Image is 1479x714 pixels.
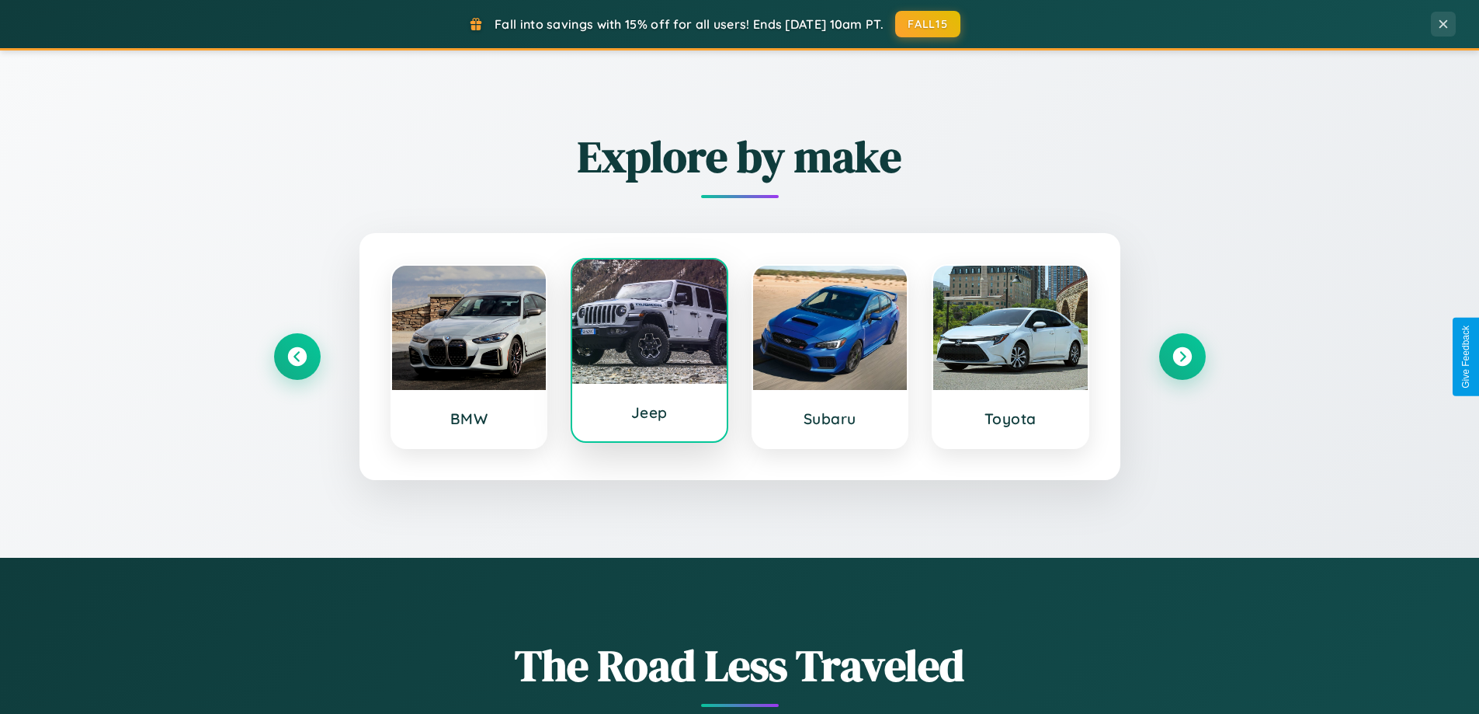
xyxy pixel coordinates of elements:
h3: BMW [408,409,531,428]
h3: Jeep [588,403,711,422]
h3: Toyota [949,409,1072,428]
button: FALL15 [895,11,960,37]
div: Give Feedback [1460,326,1471,388]
h3: Subaru [769,409,892,428]
h1: The Road Less Traveled [274,636,1206,695]
h2: Explore by make [274,127,1206,186]
span: Fall into savings with 15% off for all users! Ends [DATE] 10am PT. [495,16,884,32]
